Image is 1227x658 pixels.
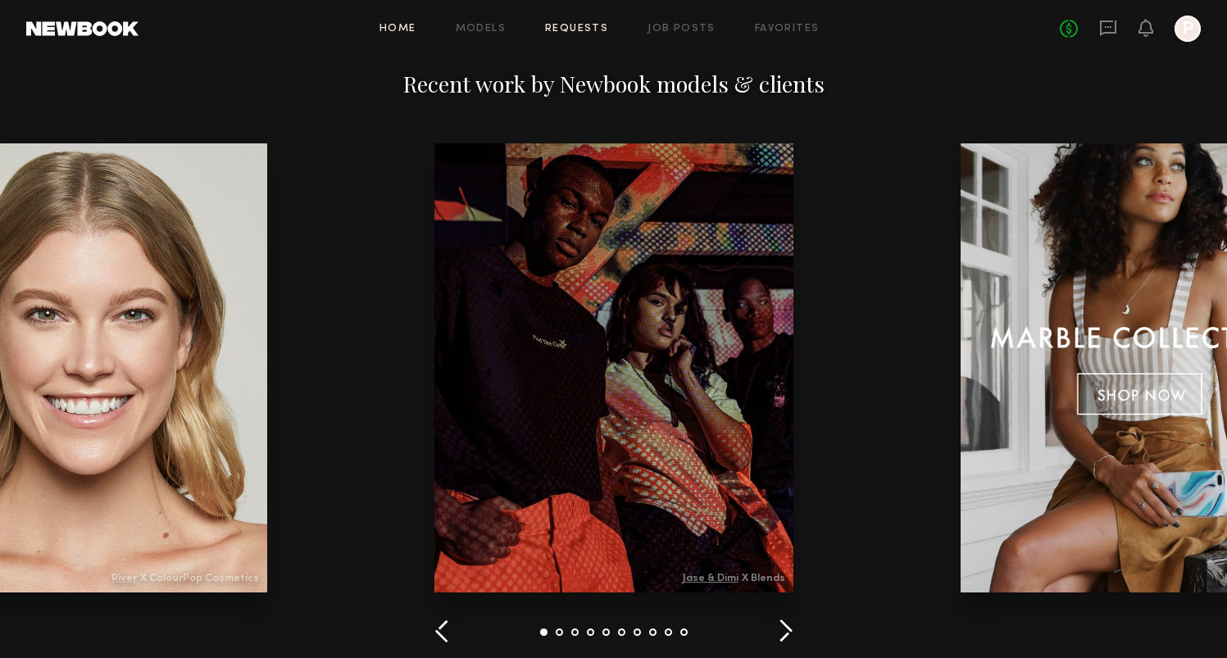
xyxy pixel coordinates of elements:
a: Job Posts [648,24,716,34]
a: Home [379,24,416,34]
a: Models [456,24,506,34]
a: P [1175,16,1201,42]
a: Requests [545,24,608,34]
a: Favorites [755,24,820,34]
